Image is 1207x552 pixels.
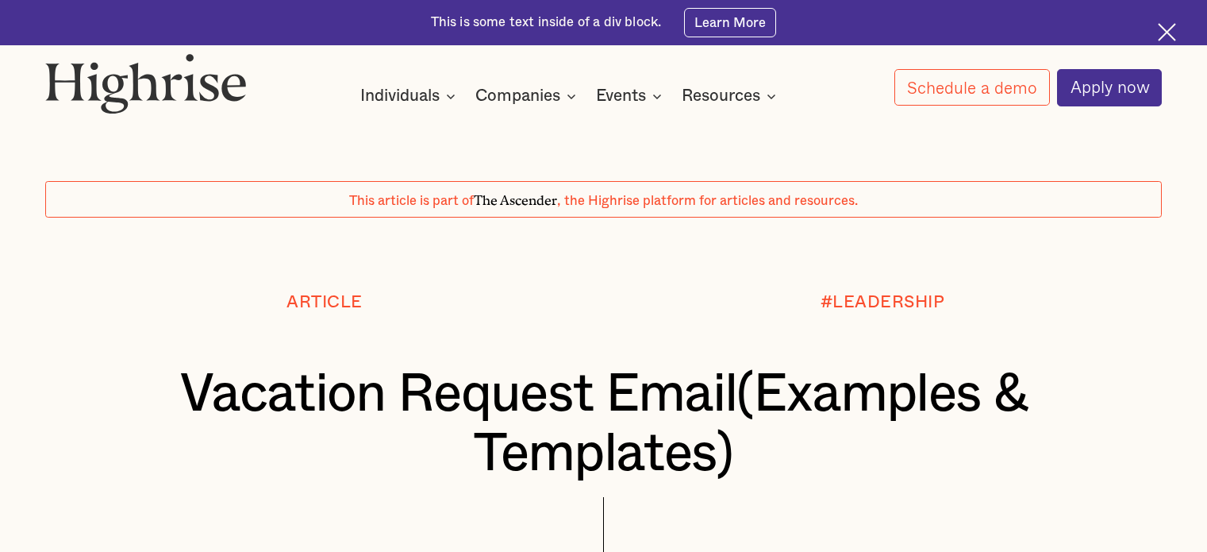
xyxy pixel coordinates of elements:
div: This is some text inside of a div block. [431,14,662,32]
div: #LEADERSHIP [821,293,945,312]
h1: Vacation Request Email(Examples & Templates) [92,365,1116,483]
img: Highrise logo [45,53,247,114]
div: Events [596,87,667,106]
div: Individuals [360,87,460,106]
div: Individuals [360,87,440,106]
div: Article [286,293,363,312]
div: Resources [682,87,781,106]
a: Schedule a demo [894,69,1050,106]
span: The Ascender [474,190,557,206]
div: Companies [475,87,560,106]
a: Apply now [1057,69,1162,106]
div: Events [596,87,646,106]
div: Resources [682,87,760,106]
span: This article is part of [349,195,474,207]
a: Learn More [684,8,777,37]
img: Cross icon [1158,23,1176,41]
span: , the Highrise platform for articles and resources. [557,195,858,207]
div: Companies [475,87,581,106]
